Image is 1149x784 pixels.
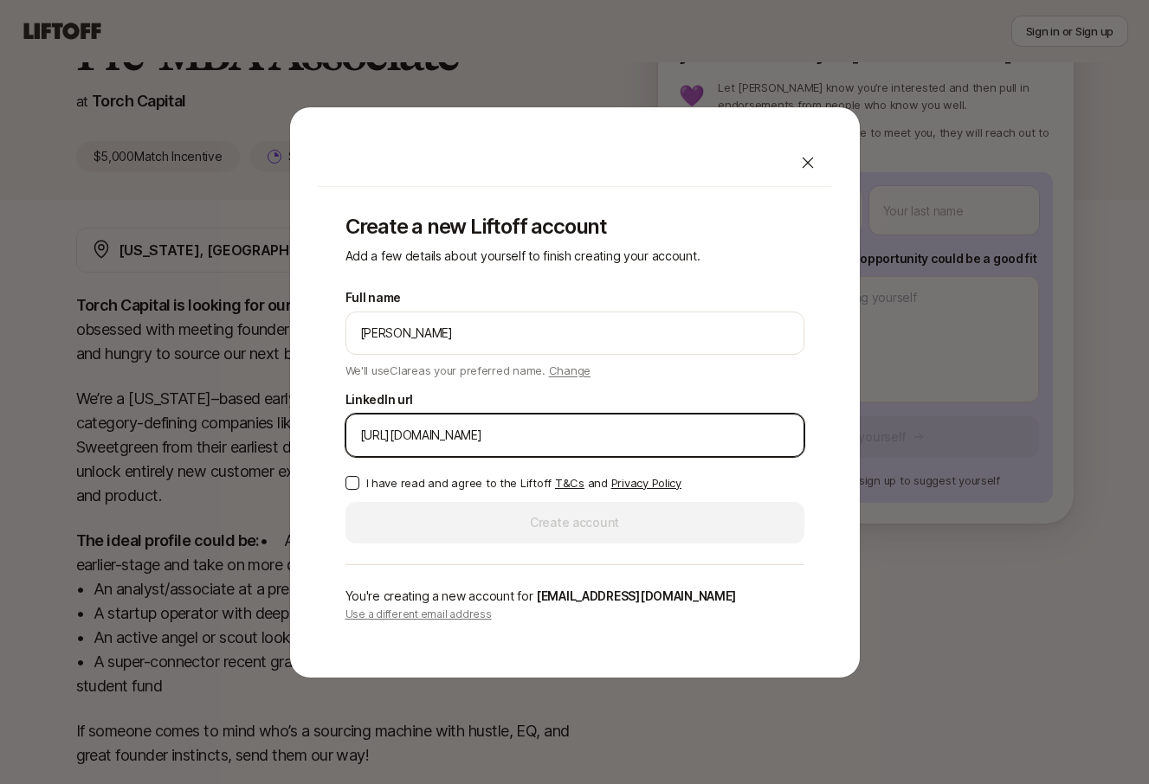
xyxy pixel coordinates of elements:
label: Full name [345,287,401,308]
p: Use a different email address [345,607,804,622]
p: Create a new Liftoff account [345,215,804,239]
label: LinkedIn url [345,389,414,410]
span: [EMAIL_ADDRESS][DOMAIN_NAME] [536,588,736,603]
span: Change [549,363,591,377]
input: e.g. Melanie Perkins [360,323,790,344]
a: Privacy Policy [611,476,681,490]
button: I have read and agree to the Liftoff T&Cs and Privacy Policy [345,476,359,490]
input: e.g. https://www.linkedin.com/in/melanie-perkins [360,425,790,446]
p: You're creating a new account for [345,586,804,607]
p: Add a few details about yourself to finish creating your account. [345,246,804,267]
p: I have read and agree to the Liftoff and [366,474,681,492]
a: T&Cs [555,476,584,490]
p: We'll use Clare as your preferred name. [345,358,591,379]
